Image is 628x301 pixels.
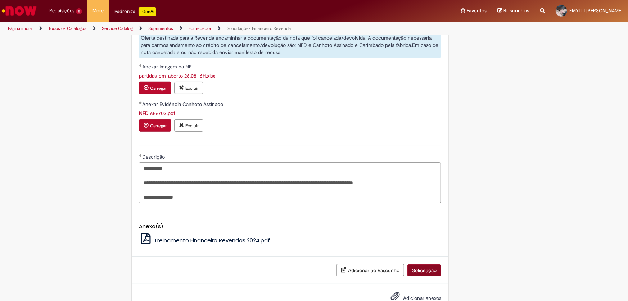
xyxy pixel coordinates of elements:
[336,264,404,276] button: Adicionar ao Rascunho
[189,26,211,31] a: Fornecedor
[5,22,413,35] ul: Trilhas de página
[407,264,441,276] button: Solicitação
[503,7,529,14] span: Rascunhos
[139,101,142,104] span: Obrigatório Preenchido
[142,63,193,70] span: Anexar Imagem da NF
[174,119,203,132] button: Excluir anexo NFD 656703.pdf
[139,32,441,58] div: Oferta destinada para a Revenda encaminhar a documentação da nota que foi cancelada/devolvida. A ...
[139,72,215,79] a: Download de partidas-em-aberto 26.08 16H.xlsx
[139,7,156,16] p: +GenAi
[139,119,171,132] button: Carregar anexo de Anexar Evidência Canhoto Assinado Required
[115,7,156,16] div: Padroniza
[142,154,166,160] span: Descrição
[48,26,86,31] a: Todos os Catálogos
[150,123,167,129] small: Carregar
[1,4,38,18] img: ServiceNow
[139,236,270,244] a: Treinamento Financeiro Revendas 2024.pdf
[142,101,225,107] span: Anexar Evidência Canhoto Assinado
[148,26,173,31] a: Suprimentos
[139,162,441,203] textarea: Descrição
[227,26,291,31] a: Solicitações Financeiro Revenda
[8,26,33,31] a: Página inicial
[185,85,199,91] small: Excluir
[139,110,175,116] a: Download de NFD 656703.pdf
[93,7,104,14] span: More
[139,154,142,157] span: Obrigatório Preenchido
[150,85,167,91] small: Carregar
[102,26,133,31] a: Service Catalog
[185,123,199,129] small: Excluir
[76,8,82,14] span: 2
[174,82,203,94] button: Excluir anexo partidas-em-aberto 26.08 16H.xlsx
[139,82,171,94] button: Carregar anexo de Anexar Imagem da NF Required
[497,8,529,14] a: Rascunhos
[139,223,441,230] h5: Anexo(s)
[139,64,142,67] span: Obrigatório Preenchido
[49,7,74,14] span: Requisições
[569,8,623,14] span: EMYLLI [PERSON_NAME]
[467,7,487,14] span: Favoritos
[154,236,270,244] span: Treinamento Financeiro Revendas 2024.pdf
